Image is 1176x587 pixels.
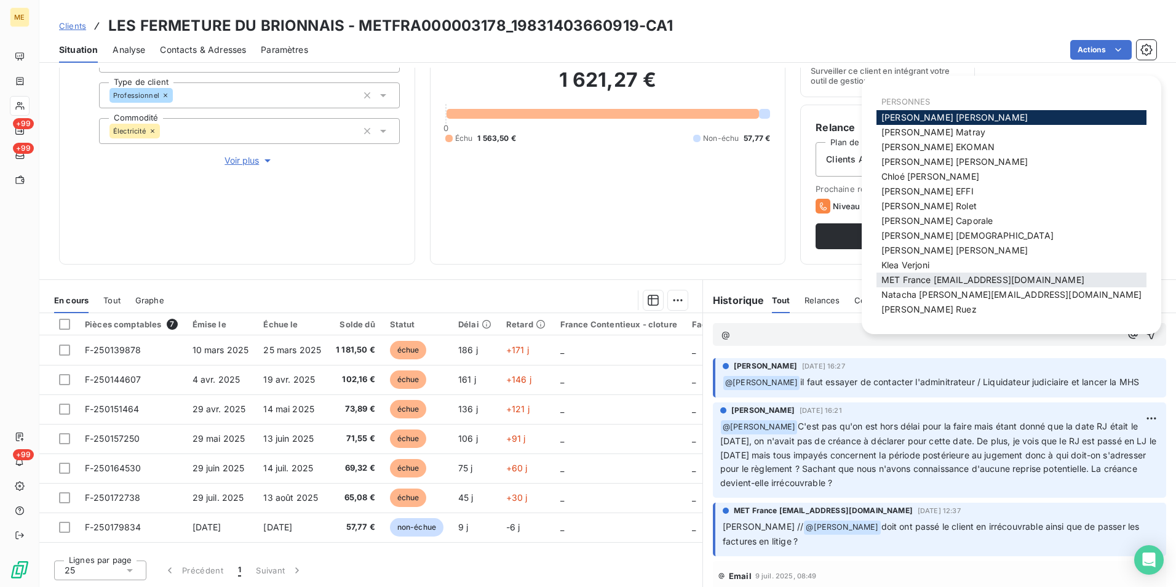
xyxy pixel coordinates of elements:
span: 136 j [458,404,478,414]
span: +99 [13,449,34,460]
input: Ajouter une valeur [173,90,183,101]
span: Natacha [PERSON_NAME][EMAIL_ADDRESS][DOMAIN_NAME] [881,289,1142,300]
span: 13 août 2025 [263,492,318,503]
span: +91 j [506,433,526,444]
span: doit ont passé le client en irrécouvrable ainsi que de passer les factures en litige ? [723,521,1142,546]
span: Clients [59,21,86,31]
span: 75 j [458,463,473,473]
span: 1 563,50 € [477,133,516,144]
img: Logo LeanPay [10,560,30,580]
span: [PERSON_NAME] [DEMOGRAPHIC_DATA] [881,230,1054,241]
span: +30 j [506,492,528,503]
span: Voir [830,231,1089,241]
span: 29 mai 2025 [193,433,245,444]
span: +121 j [506,404,530,414]
div: Open Intercom Messenger [1134,545,1164,575]
button: Précédent [156,557,231,583]
span: 29 avr. 2025 [193,404,246,414]
span: 10 mars 2025 [193,345,249,355]
span: _ [692,433,696,444]
span: 57,77 € [744,133,770,144]
div: Pièces comptables [85,319,178,330]
div: Statut [390,319,443,329]
span: _ [692,404,696,414]
div: Délai [458,319,491,329]
span: +171 j [506,345,529,355]
span: Tout [103,295,121,305]
span: [PERSON_NAME] EKOMAN [881,142,995,152]
span: _ [560,374,564,385]
span: [PERSON_NAME] Matray [881,127,985,137]
span: _ [560,522,564,532]
button: Voir plus [99,154,400,167]
span: _ [560,463,564,473]
span: C'est pas qu'on est hors délai pour la faire mais étant donné que la date RJ était le [DATE], on ... [720,421,1159,489]
span: 29 juil. 2025 [193,492,244,503]
a: Clients [59,20,86,32]
span: 25 mars 2025 [263,345,321,355]
span: MET France [EMAIL_ADDRESS][DOMAIN_NAME] [881,274,1084,285]
span: +99 [13,118,34,129]
span: 9 juil. 2025, 08:49 [755,572,817,580]
span: [PERSON_NAME] Ruez [881,304,977,314]
span: 71,55 € [336,433,375,445]
span: F-250151464 [85,404,140,414]
span: _ [560,492,564,503]
div: Facture / Echéancier [692,319,776,329]
span: Paramètres [261,44,308,56]
span: Analyse [113,44,145,56]
span: [PERSON_NAME] // [723,521,803,532]
span: Email [729,571,752,581]
span: non-échue [390,518,443,537]
span: [PERSON_NAME] [PERSON_NAME] [881,112,1028,122]
span: _ [692,463,696,473]
span: F-250179834 [85,522,141,532]
span: il faut essayer de contacter l'adminitrateur / Liquidateur judiciaire et lancer la MHS [800,377,1139,387]
button: Actions [1070,40,1132,60]
span: _ [692,374,696,385]
span: F-250164530 [85,463,141,473]
span: Klea Verjoni [881,260,929,270]
span: [PERSON_NAME] Caporale [881,215,993,226]
span: Relances [805,295,840,305]
span: _ [560,433,564,444]
h3: LES FERMETURE DU BRIONNAIS - METFRA000003178_19831403660919-CA1 [108,15,673,37]
span: _ [692,522,696,532]
div: Échue le [263,319,321,329]
span: _ [560,345,564,355]
input: Ajouter une valeur [160,126,170,137]
span: 73,89 € [336,403,375,415]
span: [PERSON_NAME] [PERSON_NAME] [881,156,1028,167]
span: @ [721,329,730,340]
span: [PERSON_NAME] [731,405,795,416]
h6: Historique [703,293,765,308]
span: Clients Autre mode de paiement [826,153,961,166]
span: [PERSON_NAME] [734,361,797,372]
span: [DATE] [263,522,292,532]
span: 69,32 € [336,462,375,474]
span: [PERSON_NAME] Rolet [881,201,977,211]
span: 25 [65,564,75,577]
span: 186 j [458,345,478,355]
button: Suivant [248,557,311,583]
span: Commentaires [854,295,911,305]
span: F-250139878 [85,345,141,355]
span: _ [692,492,696,503]
span: Prochaine relance prévue depuis le [816,184,1141,194]
span: PERSONNES [881,97,930,106]
span: 45 j [458,492,474,503]
span: 13 juin 2025 [263,433,314,444]
button: Voir [816,223,1116,249]
span: 14 mai 2025 [263,404,314,414]
span: Situation [59,44,98,56]
span: Voir plus [224,154,274,167]
span: 161 j [458,374,476,385]
span: Contacts & Adresses [160,44,246,56]
span: 7 [167,319,178,330]
span: 1 [238,564,241,577]
span: 14 juil. 2025 [263,463,313,473]
span: +99 [13,143,34,154]
span: F-250144607 [85,374,141,385]
span: @ [PERSON_NAME] [804,521,880,535]
span: [DATE] 16:27 [802,362,845,370]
